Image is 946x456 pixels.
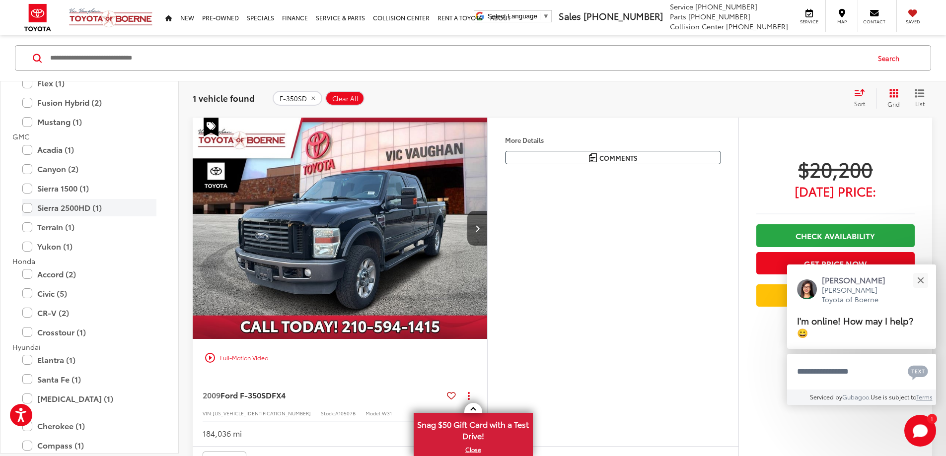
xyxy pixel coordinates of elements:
span: dropdown dots [468,391,470,399]
span: Ford F-350SD [220,389,272,400]
span: FX4 [272,389,286,400]
span: Grid [887,100,900,108]
a: Select Language​ [488,12,549,20]
label: Cherokee (1) [22,417,156,435]
label: Fusion Hybrid (2) [22,94,156,111]
span: Clear All [332,95,359,103]
button: Select sort value [849,88,876,108]
label: Canyon (2) [22,160,156,178]
span: Contact [863,18,885,25]
span: Parts [670,11,686,21]
label: [MEDICAL_DATA] (1) [22,390,156,407]
label: Santa Fe (1) [22,371,156,388]
span: Sort [854,99,865,108]
p: [PERSON_NAME] [822,274,895,285]
button: Search [869,46,914,70]
label: Yukon (1) [22,238,156,255]
span: Sales [559,9,581,22]
a: Terms [916,392,933,401]
button: Clear All [325,91,364,106]
span: VIN: [203,409,213,417]
button: Get Price Now [756,252,915,274]
label: Sierra 1500 (1) [22,180,156,197]
button: List View [907,88,932,108]
a: 2009Ford F-350SDFX4 [203,390,443,400]
span: W31 [382,409,392,417]
span: Service [670,1,693,11]
label: CR-V (2) [22,304,156,322]
span: Saved [902,18,924,25]
span: Special [204,118,218,136]
div: 2009 Ford F-350SD FX4 0 [192,118,488,339]
span: 2009 [203,389,220,400]
img: Vic Vaughan Toyota of Boerne [69,7,153,28]
span: [DATE] Price: [756,186,915,196]
a: 2009 Ford F-350SD FX42009 Ford F-350SD FX42009 Ford F-350SD FX42009 Ford F-350SD FX4 [192,118,488,339]
button: Close [910,269,931,291]
span: [PHONE_NUMBER] [695,1,757,11]
button: Toggle Chat Window [904,415,936,447]
button: Comments [505,151,721,164]
button: remove F-350SD [273,91,322,106]
span: Hyundai [12,342,41,352]
span: 1 [931,416,933,421]
div: Close[PERSON_NAME][PERSON_NAME] Toyota of BoerneI'm online! How may I help? 😀Type your messageCha... [787,264,936,405]
div: 184,036 mi [203,428,242,439]
input: Search by Make, Model, or Keyword [49,46,869,70]
span: [PHONE_NUMBER] [726,21,788,31]
label: Mustang (1) [22,113,156,130]
label: Elantra (1) [22,351,156,369]
span: [US_VEHICLE_IDENTIFICATION_NUMBER] [213,409,311,417]
span: Comments [599,153,638,163]
span: Serviced by [810,392,842,401]
label: Compass (1) [22,437,156,454]
span: [PHONE_NUMBER] [688,11,750,21]
label: Accord (2) [22,265,156,283]
a: Check Availability [756,224,915,247]
button: Chat with SMS [905,360,931,383]
span: GMC [12,131,29,141]
span: Map [831,18,853,25]
span: Collision Center [670,21,724,31]
label: Acadia (1) [22,141,156,158]
span: Service [798,18,820,25]
svg: Text [908,364,928,380]
button: Grid View [876,88,907,108]
span: F-350SD [280,95,307,103]
span: Model: [365,409,382,417]
h4: More Details [505,136,721,143]
span: Snag $50 Gift Card with a Test Drive! [415,414,532,444]
span: A10507B [335,409,356,417]
label: Flex (1) [22,74,156,92]
svg: Start Chat [904,415,936,447]
img: Comments [589,153,597,162]
span: I'm online! How may I help? 😀 [797,314,913,339]
span: 1 vehicle found [193,92,255,104]
span: $20,200 [756,156,915,181]
a: Gubagoo. [842,392,871,401]
label: Crosstour (1) [22,324,156,341]
span: Select Language [488,12,537,20]
span: [PHONE_NUMBER] [583,9,663,22]
label: Sierra 2500HD (1) [22,199,156,216]
label: Civic (5) [22,285,156,302]
label: Terrain (1) [22,218,156,236]
a: Value Your Trade [756,284,915,307]
textarea: Type your message [787,354,936,390]
p: [PERSON_NAME] Toyota of Boerne [822,285,895,305]
span: Stock: [321,409,335,417]
span: Honda [12,256,35,266]
span: Use is subject to [871,392,916,401]
button: Actions [460,387,477,404]
img: 2009 Ford F-350SD FX4 [192,118,488,339]
button: Next image [467,211,487,246]
span: ▼ [543,12,549,20]
span: List [915,99,925,108]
